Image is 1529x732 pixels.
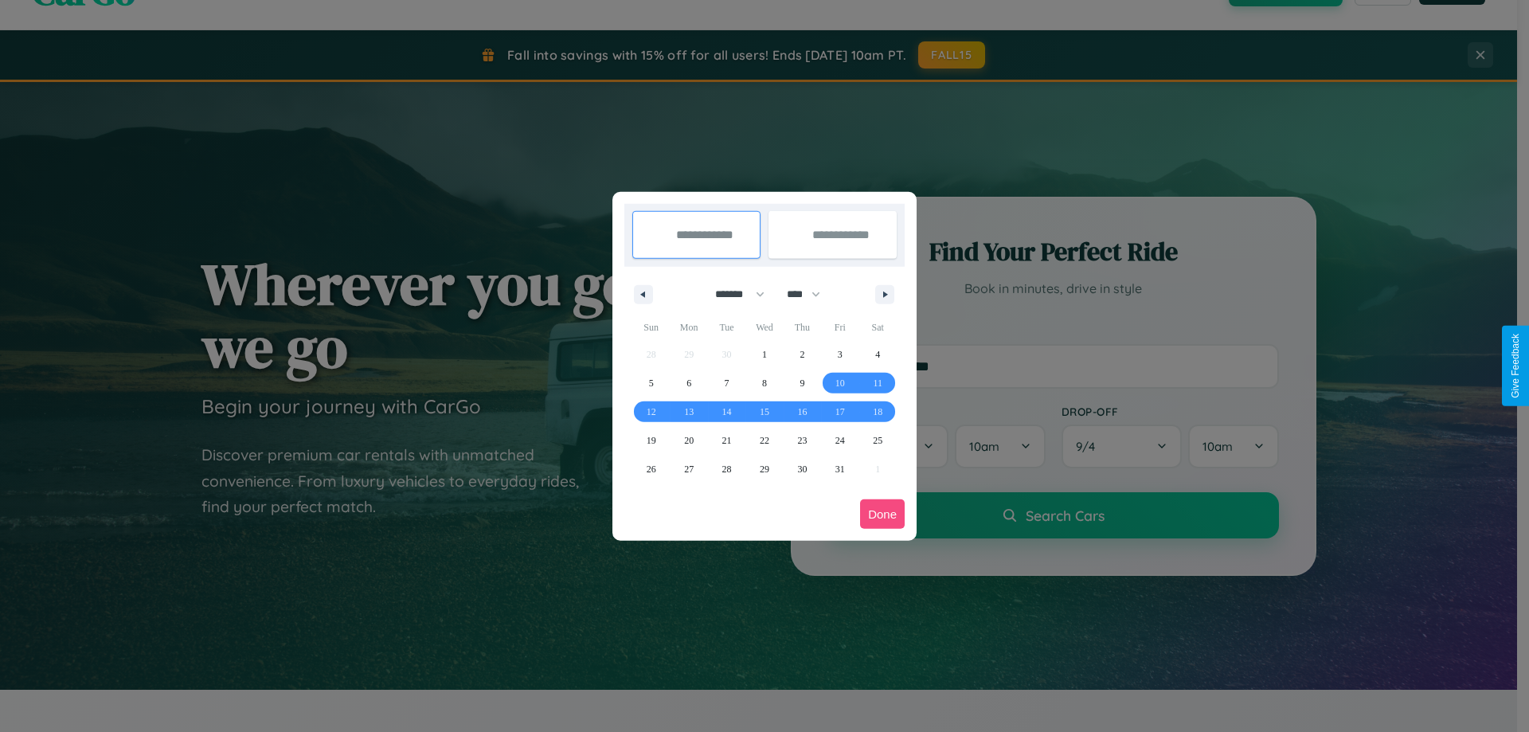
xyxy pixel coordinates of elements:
button: 13 [670,397,707,426]
span: 18 [873,397,882,426]
span: Wed [745,315,783,340]
span: 20 [684,426,694,455]
button: 15 [745,397,783,426]
button: 12 [632,397,670,426]
span: 28 [722,455,732,483]
span: 9 [800,369,804,397]
span: 30 [797,455,807,483]
button: 5 [632,369,670,397]
span: 31 [835,455,845,483]
div: Give Feedback [1510,334,1521,398]
span: 14 [722,397,732,426]
button: 29 [745,455,783,483]
button: 17 [821,397,858,426]
span: Sun [632,315,670,340]
span: 5 [649,369,654,397]
button: 7 [708,369,745,397]
button: 18 [859,397,897,426]
button: 3 [821,340,858,369]
button: 6 [670,369,707,397]
span: 15 [760,397,769,426]
button: 20 [670,426,707,455]
span: Tue [708,315,745,340]
span: 19 [647,426,656,455]
span: 29 [760,455,769,483]
button: 4 [859,340,897,369]
span: 3 [838,340,843,369]
span: 12 [647,397,656,426]
button: 16 [784,397,821,426]
button: 19 [632,426,670,455]
span: 2 [800,340,804,369]
span: 1 [762,340,767,369]
button: 25 [859,426,897,455]
span: 16 [797,397,807,426]
button: Done [860,499,905,529]
span: 4 [875,340,880,369]
span: Sat [859,315,897,340]
span: Mon [670,315,707,340]
button: 28 [708,455,745,483]
button: 8 [745,369,783,397]
button: 10 [821,369,858,397]
button: 31 [821,455,858,483]
span: 21 [722,426,732,455]
button: 21 [708,426,745,455]
span: 24 [835,426,845,455]
button: 9 [784,369,821,397]
button: 14 [708,397,745,426]
button: 24 [821,426,858,455]
button: 26 [632,455,670,483]
span: Fri [821,315,858,340]
span: 6 [686,369,691,397]
span: 7 [725,369,729,397]
button: 2 [784,340,821,369]
button: 27 [670,455,707,483]
span: 8 [762,369,767,397]
span: 10 [835,369,845,397]
span: 27 [684,455,694,483]
span: 13 [684,397,694,426]
button: 11 [859,369,897,397]
button: 23 [784,426,821,455]
span: 26 [647,455,656,483]
span: 11 [873,369,882,397]
span: 25 [873,426,882,455]
span: 17 [835,397,845,426]
button: 1 [745,340,783,369]
button: 22 [745,426,783,455]
span: Thu [784,315,821,340]
button: 30 [784,455,821,483]
span: 23 [797,426,807,455]
span: 22 [760,426,769,455]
